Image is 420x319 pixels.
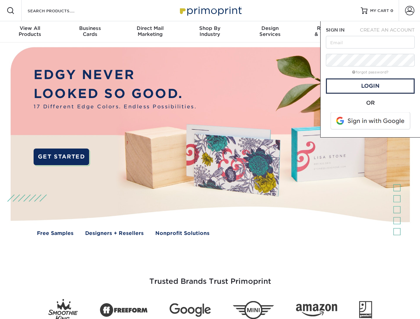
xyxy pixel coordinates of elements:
a: GET STARTED [34,149,89,165]
p: LOOKED SO GOOD. [34,84,197,103]
a: Direct MailMarketing [120,21,180,43]
div: Industry [180,25,240,37]
a: DesignServices [240,21,300,43]
div: & Templates [300,25,360,37]
a: Login [326,78,415,94]
input: Email [326,36,415,49]
img: Google [170,303,211,317]
a: Free Samples [37,230,73,237]
span: Design [240,25,300,31]
span: 0 [390,8,393,13]
a: Shop ByIndustry [180,21,240,43]
img: Amazon [296,304,337,317]
p: EDGY NEVER [34,65,197,84]
img: Goodwill [359,301,372,319]
div: Services [240,25,300,37]
span: Resources [300,25,360,31]
h3: Trusted Brands Trust Primoprint [16,261,405,294]
a: BusinessCards [60,21,120,43]
span: 17 Different Edge Colors. Endless Possibilities. [34,103,197,111]
a: Designers + Resellers [85,230,144,237]
input: SEARCH PRODUCTS..... [27,7,92,15]
div: Cards [60,25,120,37]
span: Shop By [180,25,240,31]
a: forgot password? [352,70,388,74]
img: Primoprint [177,3,243,18]
span: CREATE AN ACCOUNT [360,27,415,33]
div: Marketing [120,25,180,37]
span: MY CART [370,8,389,14]
div: OR [326,99,415,107]
a: Resources& Templates [300,21,360,43]
span: Business [60,25,120,31]
span: SIGN IN [326,27,345,33]
span: Direct Mail [120,25,180,31]
a: Nonprofit Solutions [155,230,210,237]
